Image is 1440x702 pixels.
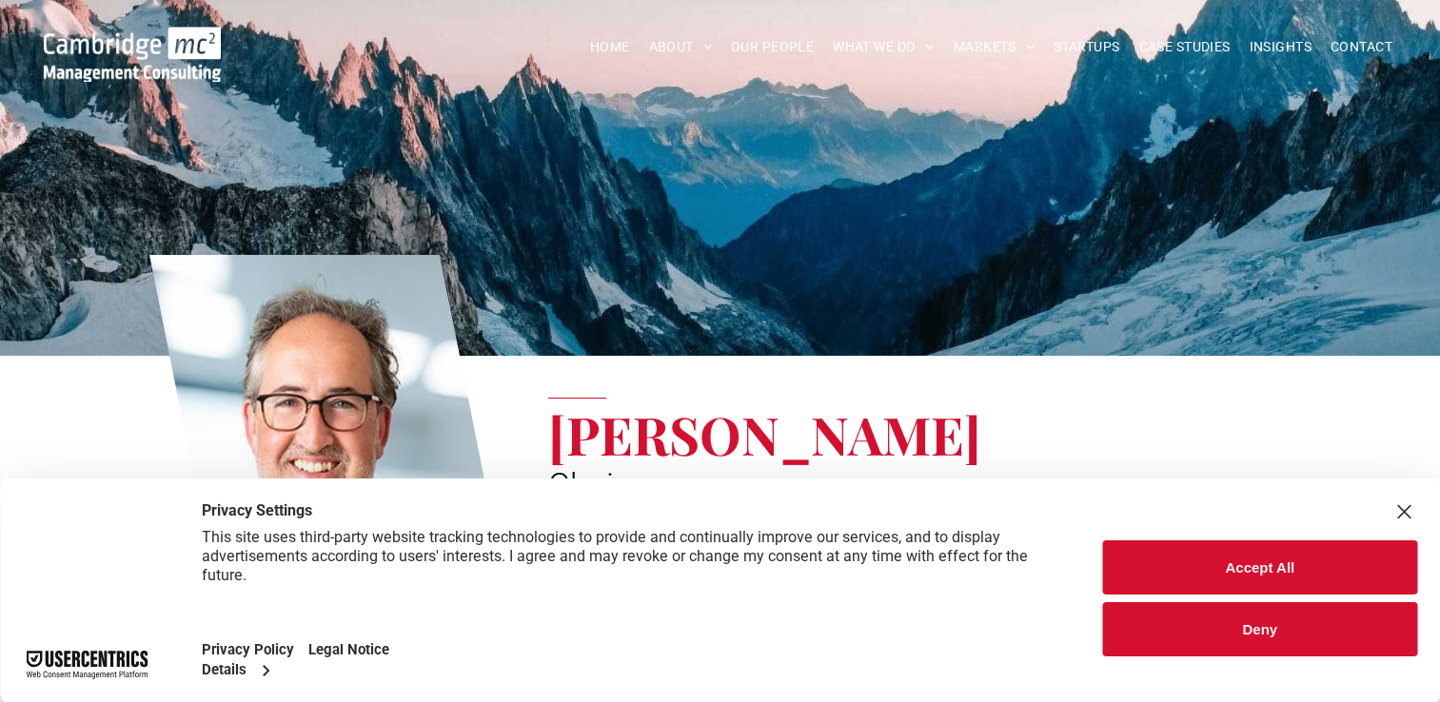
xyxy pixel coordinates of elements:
[548,399,981,469] span: [PERSON_NAME]
[149,252,513,621] a: Tim Passingham | Chairman | Cambridge Management Consulting
[581,32,640,62] a: HOME
[44,29,221,49] a: Your Business Transformed | Cambridge Management Consulting
[640,32,722,62] a: ABOUT
[44,27,221,82] img: Go to Homepage
[944,32,1044,62] a: MARKETS
[1044,32,1129,62] a: STARTUPS
[1130,32,1240,62] a: CASE STUDIES
[823,32,944,62] a: WHAT WE DO
[1321,32,1402,62] a: CONTACT
[548,466,691,505] span: Chairman
[721,32,823,62] a: OUR PEOPLE
[1240,32,1321,62] a: INSIGHTS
